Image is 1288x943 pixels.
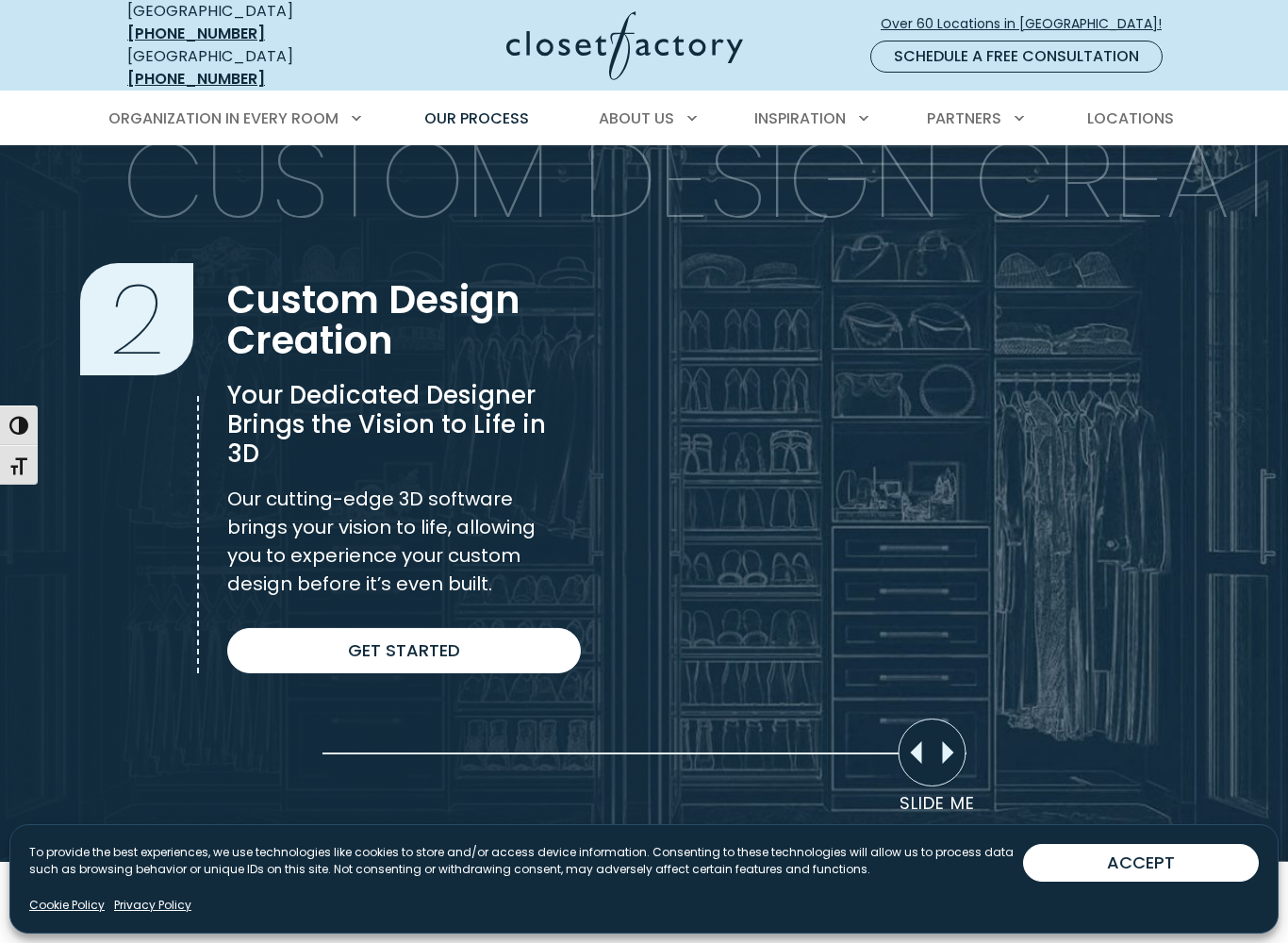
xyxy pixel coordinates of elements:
[95,92,1193,145] nav: Primary Menu
[114,897,191,914] a: Privacy Policy
[1087,108,1174,129] span: Locations
[29,844,1023,878] p: To provide the best experiences, we use technologies like cookies to store and/or access device i...
[506,11,743,80] img: Closet Factory Logo
[754,108,846,129] span: Inspiration
[900,790,979,816] p: Slide Me
[927,108,1001,129] span: Partners
[29,897,105,914] a: Cookie Policy
[80,262,193,375] span: 2
[127,68,265,90] a: [PHONE_NUMBER]
[870,41,1163,73] a: Schedule a Free Consultation
[127,45,358,91] div: [GEOGRAPHIC_DATA]
[424,108,529,129] span: Our Process
[599,108,674,129] span: About Us
[108,108,339,129] span: Organization in Every Room
[227,627,581,672] a: Get Started
[880,8,1178,41] a: Over 60 Locations in [GEOGRAPHIC_DATA]!
[127,23,265,44] a: [PHONE_NUMBER]
[227,273,520,366] span: Custom Design Creation
[899,719,966,786] div: Move slider to compare images
[881,14,1177,34] span: Over 60 Locations in [GEOGRAPHIC_DATA]!
[227,484,570,597] p: Our cutting-edge 3D software brings your vision to life, allowing you to experience your custom d...
[227,377,546,470] span: Your Dedicated Designer Brings the Vision to Life in 3D
[1023,844,1259,882] button: ACCEPT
